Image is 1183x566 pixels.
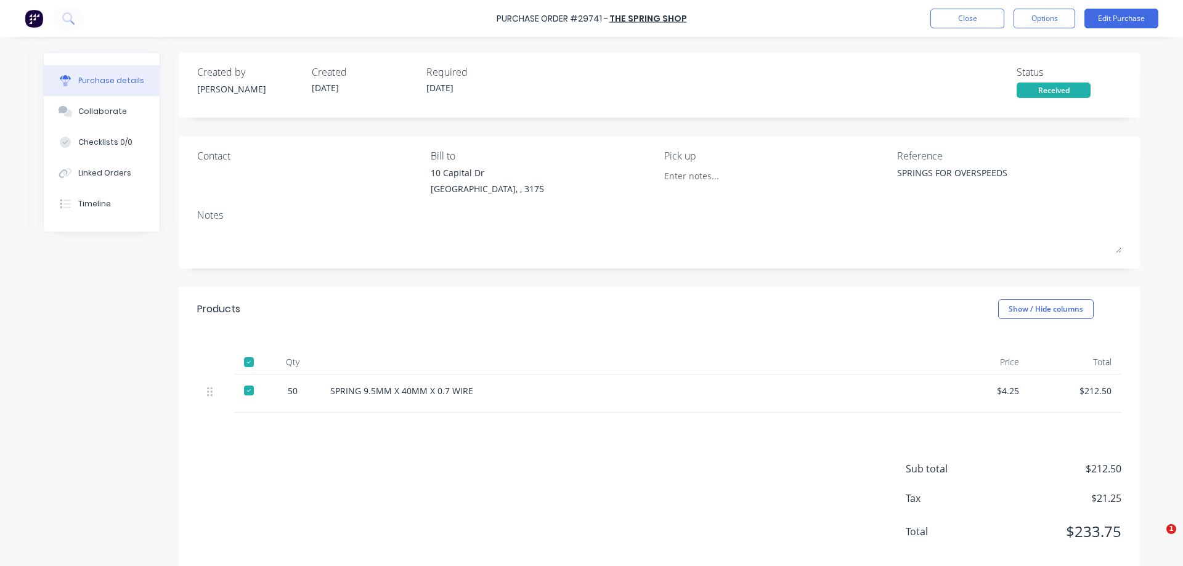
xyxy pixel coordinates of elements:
[44,96,160,127] button: Collaborate
[197,83,302,95] div: [PERSON_NAME]
[609,12,687,25] a: THE SPRING SHOP
[998,461,1121,476] span: $212.50
[25,9,43,28] img: Factory
[937,350,1029,374] div: Price
[998,299,1094,319] button: Show / Hide columns
[930,9,1004,28] button: Close
[431,148,655,163] div: Bill to
[1084,9,1158,28] button: Edit Purchase
[330,384,927,397] div: SPRING 9.5MM X 40MM X 0.7 WIRE
[78,198,111,209] div: Timeline
[78,137,132,148] div: Checklists 0/0
[1166,524,1176,534] span: 1
[44,158,160,188] button: Linked Orders
[197,208,1121,222] div: Notes
[497,12,608,25] div: Purchase Order #29741 -
[664,148,888,163] div: Pick up
[197,65,302,79] div: Created by
[897,166,1051,194] textarea: SPRINGS FOR OVERSPEEDS
[1017,65,1121,79] div: Status
[275,384,311,397] div: 50
[1014,9,1075,28] button: Options
[78,75,144,86] div: Purchase details
[1017,83,1091,98] div: Received
[906,491,998,506] span: Tax
[1039,384,1112,397] div: $212.50
[998,491,1121,506] span: $21.25
[44,188,160,219] button: Timeline
[431,182,544,195] div: [GEOGRAPHIC_DATA], , 3175
[998,520,1121,543] span: $233.75
[312,65,417,79] div: Created
[78,106,127,117] div: Collaborate
[197,148,421,163] div: Contact
[897,148,1121,163] div: Reference
[44,65,160,96] button: Purchase details
[426,65,531,79] div: Required
[906,461,998,476] span: Sub total
[78,168,131,179] div: Linked Orders
[197,302,240,317] div: Products
[1141,524,1171,554] iframe: Intercom live chat
[946,384,1019,397] div: $4.25
[1029,350,1121,374] div: Total
[431,166,544,179] div: 10 Capital Dr
[906,524,998,539] span: Total
[44,127,160,158] button: Checklists 0/0
[265,350,320,374] div: Qty
[664,166,776,185] input: Enter notes...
